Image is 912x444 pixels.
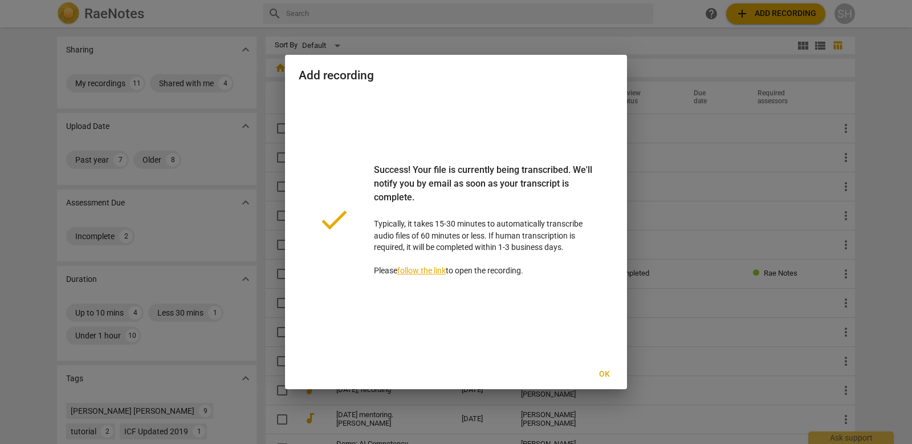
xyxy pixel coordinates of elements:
[397,266,446,275] a: follow the link
[374,163,595,218] div: Success! Your file is currently being transcribed. We'll notify you by email as soon as your tran...
[595,369,613,380] span: Ok
[374,163,595,277] p: Typically, it takes 15-30 minutes to automatically transcribe audio files of 60 minutes or less. ...
[586,364,622,385] button: Ok
[299,68,613,83] h2: Add recording
[317,203,351,237] span: done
